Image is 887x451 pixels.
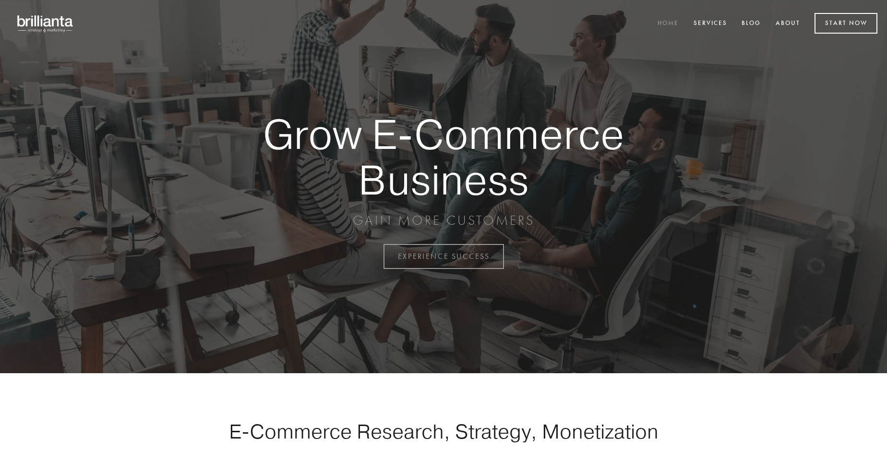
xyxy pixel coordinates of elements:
a: Home [651,16,685,32]
img: brillianta - research, strategy, marketing [10,10,82,37]
h1: E-Commerce Research, Strategy, Monetization [199,419,688,443]
a: EXPERIENCE SUCCESS [384,244,504,269]
p: GAIN MORE CUSTOMERS [229,212,658,229]
a: Services [687,16,733,32]
a: Start Now [815,13,877,34]
a: About [769,16,806,32]
strong: Grow E-Commerce Business [229,111,658,202]
a: Blog [735,16,767,32]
